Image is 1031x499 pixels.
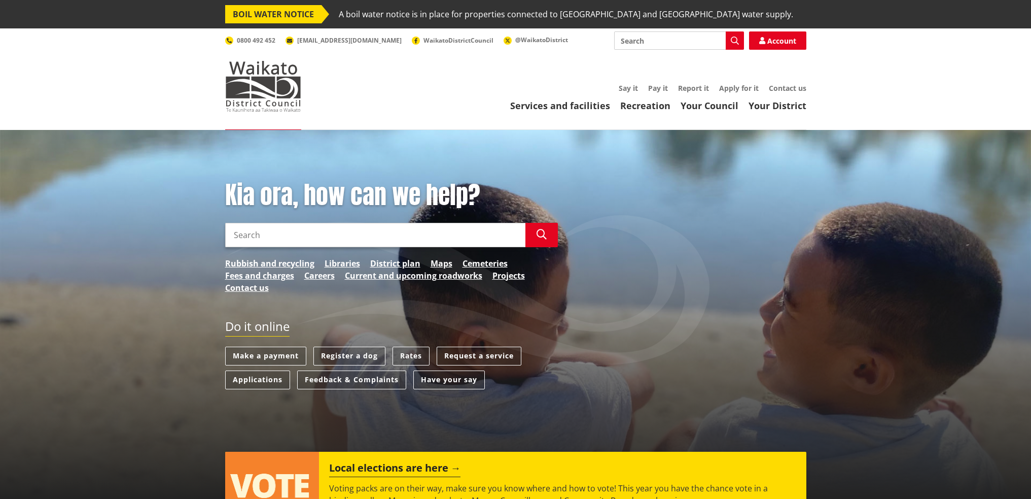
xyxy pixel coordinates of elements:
a: Current and upcoming roadworks [345,270,482,282]
img: Waikato District Council - Te Kaunihera aa Takiwaa o Waikato [225,61,301,112]
a: Account [749,31,806,50]
a: Projects [492,270,525,282]
a: Have your say [413,371,485,389]
a: Report it [678,83,709,93]
a: Apply for it [719,83,759,93]
a: WaikatoDistrictCouncil [412,36,493,45]
a: Contact us [225,282,269,294]
input: Search input [614,31,744,50]
a: Maps [431,257,452,270]
a: Feedback & Complaints [297,371,406,389]
a: Services and facilities [510,99,610,112]
span: BOIL WATER NOTICE [225,5,322,23]
a: Careers [304,270,335,282]
a: 0800 492 452 [225,36,275,45]
a: Libraries [325,257,360,270]
a: [EMAIL_ADDRESS][DOMAIN_NAME] [286,36,402,45]
a: Applications [225,371,290,389]
a: Cemeteries [463,257,508,270]
a: @WaikatoDistrict [504,36,568,44]
a: Your District [749,99,806,112]
a: District plan [370,257,420,270]
h2: Local elections are here [329,462,460,477]
a: Request a service [437,347,521,365]
a: Say it [619,83,638,93]
span: @WaikatoDistrict [515,36,568,44]
a: Rates [393,347,430,365]
h1: Kia ora, how can we help? [225,181,558,210]
a: Rubbish and recycling [225,257,314,270]
a: Recreation [620,99,670,112]
input: Search input [225,223,525,247]
span: A boil water notice is in place for properties connected to [GEOGRAPHIC_DATA] and [GEOGRAPHIC_DAT... [339,5,793,23]
a: Register a dog [313,347,385,365]
a: Contact us [769,83,806,93]
span: WaikatoDistrictCouncil [423,36,493,45]
a: Fees and charges [225,270,294,282]
span: 0800 492 452 [237,36,275,45]
a: Your Council [681,99,738,112]
span: [EMAIL_ADDRESS][DOMAIN_NAME] [297,36,402,45]
a: Pay it [648,83,668,93]
a: Make a payment [225,347,306,365]
h2: Do it online [225,319,290,337]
